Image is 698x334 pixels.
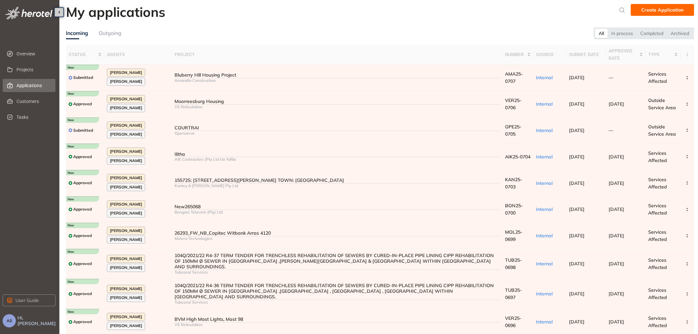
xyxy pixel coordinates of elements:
div: VE Reticulation [174,322,500,327]
span: [DATE] [569,233,585,239]
span: Approved [73,207,92,212]
span: Services Affected [648,203,667,216]
div: Openserve [174,131,500,136]
span: Applications [16,79,50,92]
span: VER25-0696 [505,315,522,328]
span: [PERSON_NAME] [110,202,142,207]
div: 104Q/2021/22 R4-36 TERM TENDER FOR TRENCHLESS REHABILITATION OF SEWERS BY CURED-IN-PLACE PIPE LIN... [174,283,500,299]
span: [DATE] [569,101,585,107]
th: project [172,45,502,65]
span: [DATE] [569,180,585,186]
span: [PERSON_NAME] [110,185,142,189]
span: Internal [536,154,553,160]
span: Overview [16,47,50,60]
th: agents [104,45,172,65]
span: Internal [536,180,553,186]
span: [DATE] [609,180,624,186]
span: Services Affected [648,177,667,190]
div: 104Q/2021/22 R4-37 TERM TENDER FOR TRENCHLESS REHABILITATION OF SEWERS BY CURED-IN-PLACE PIPE LIN... [174,253,500,269]
span: Projects [16,63,50,76]
div: Completed [637,29,667,38]
div: VE Reticulation [174,105,500,109]
div: Molera Technologies [174,236,500,241]
span: [DATE] [569,206,585,212]
span: [PERSON_NAME] [110,123,142,128]
span: [PERSON_NAME] [110,323,142,328]
span: [PERSON_NAME] [110,176,142,180]
div: Moorreesburg Housing [174,99,500,104]
span: Approved [73,319,92,324]
div: Tuboseal Services [174,300,500,305]
div: Incoming [66,29,88,37]
span: approved date [609,47,638,62]
span: Approved [73,291,92,296]
th: number [502,45,533,65]
span: OPE25-0705 [505,124,522,137]
span: Internal [536,75,553,81]
div: 26293_FW_NB_Capitec Witbank Arras 4120 [174,230,500,236]
div: New265068 [174,204,500,210]
span: Internal [536,206,553,212]
span: Internal [536,319,553,325]
span: [DATE] [569,291,585,297]
span: [DATE] [609,101,624,107]
span: [PERSON_NAME] [110,70,142,75]
div: AIK Contractors (Pty Ltd t/a Yafibr [174,157,500,162]
div: Ilitha [174,151,500,157]
button: AS [3,314,16,327]
div: Bongani Telecom (Pty) Ltd [174,210,500,215]
span: — [609,127,613,133]
span: Customers [16,95,50,108]
th: status [66,45,104,65]
div: Archived [667,29,693,38]
div: COURTRAI [174,125,500,131]
span: [PERSON_NAME] [110,295,142,300]
div: Kantey & [PERSON_NAME] Pty Ltd [174,184,500,188]
span: Outside Service Area [648,124,676,137]
span: [PERSON_NAME] [110,256,142,261]
span: Approved [73,233,92,238]
span: Approved [73,181,92,185]
button: Create Application [631,4,694,16]
span: [DATE] [569,154,585,160]
span: Services Affected [648,71,667,84]
span: [PERSON_NAME] [110,286,142,291]
span: type [648,51,673,58]
span: status [69,51,97,58]
span: BON25-0700 [505,203,523,216]
span: Services Affected [648,287,667,300]
div: In process [608,29,637,38]
div: Outgoing [99,29,121,37]
span: Tasks [16,111,50,124]
th: submit. date [566,45,606,65]
span: Hi, [PERSON_NAME] [17,315,57,326]
span: [DATE] [609,154,624,160]
span: [DATE] [569,127,585,133]
span: Services Affected [648,257,667,270]
span: Approved [73,154,92,159]
span: Approved [73,261,92,266]
span: [PERSON_NAME] [110,315,142,319]
span: Internal [536,127,553,133]
span: MOL25-0699 [505,229,523,242]
span: [DATE] [569,319,585,325]
span: Submitted [73,128,93,133]
span: [DATE] [609,233,624,239]
span: [PERSON_NAME] [110,237,142,242]
div: Amandla Construction [174,78,500,83]
span: [DATE] [609,319,624,325]
span: [PERSON_NAME] [110,158,142,163]
span: Services Affected [648,229,667,242]
div: BVM High Mast Lights, Mast 98 [174,317,500,322]
span: [PERSON_NAME] [110,97,142,101]
span: [PERSON_NAME] [110,149,142,154]
span: AIK25-0704 [505,154,530,160]
div: Tuboseal Services [174,270,500,275]
span: [DATE] [569,75,585,81]
span: Internal [536,101,553,107]
span: TUB25-0698 [505,257,522,270]
span: [DATE] [569,261,585,267]
span: Internal [536,233,553,239]
div: All [595,29,608,38]
span: [PERSON_NAME] [110,265,142,270]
